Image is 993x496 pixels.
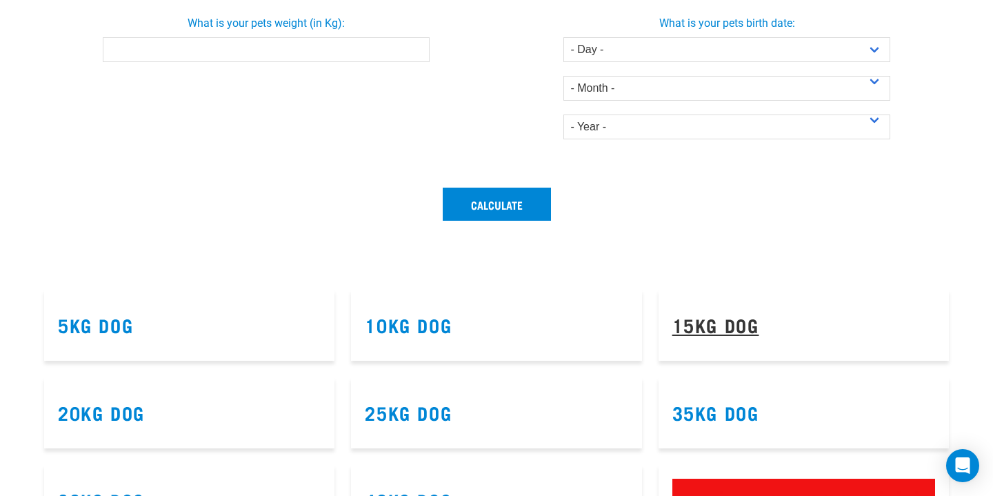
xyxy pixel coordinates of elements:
[672,319,759,330] a: 15kg Dog
[494,15,960,32] label: What is your pets birth date:
[443,188,551,221] button: Calculate
[33,15,499,32] label: What is your pets weight (in Kg):
[58,407,145,417] a: 20kg Dog
[946,449,979,482] div: Open Intercom Messenger
[365,407,452,417] a: 25kg Dog
[672,407,759,417] a: 35kg Dog
[365,319,452,330] a: 10kg Dog
[58,319,133,330] a: 5kg Dog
